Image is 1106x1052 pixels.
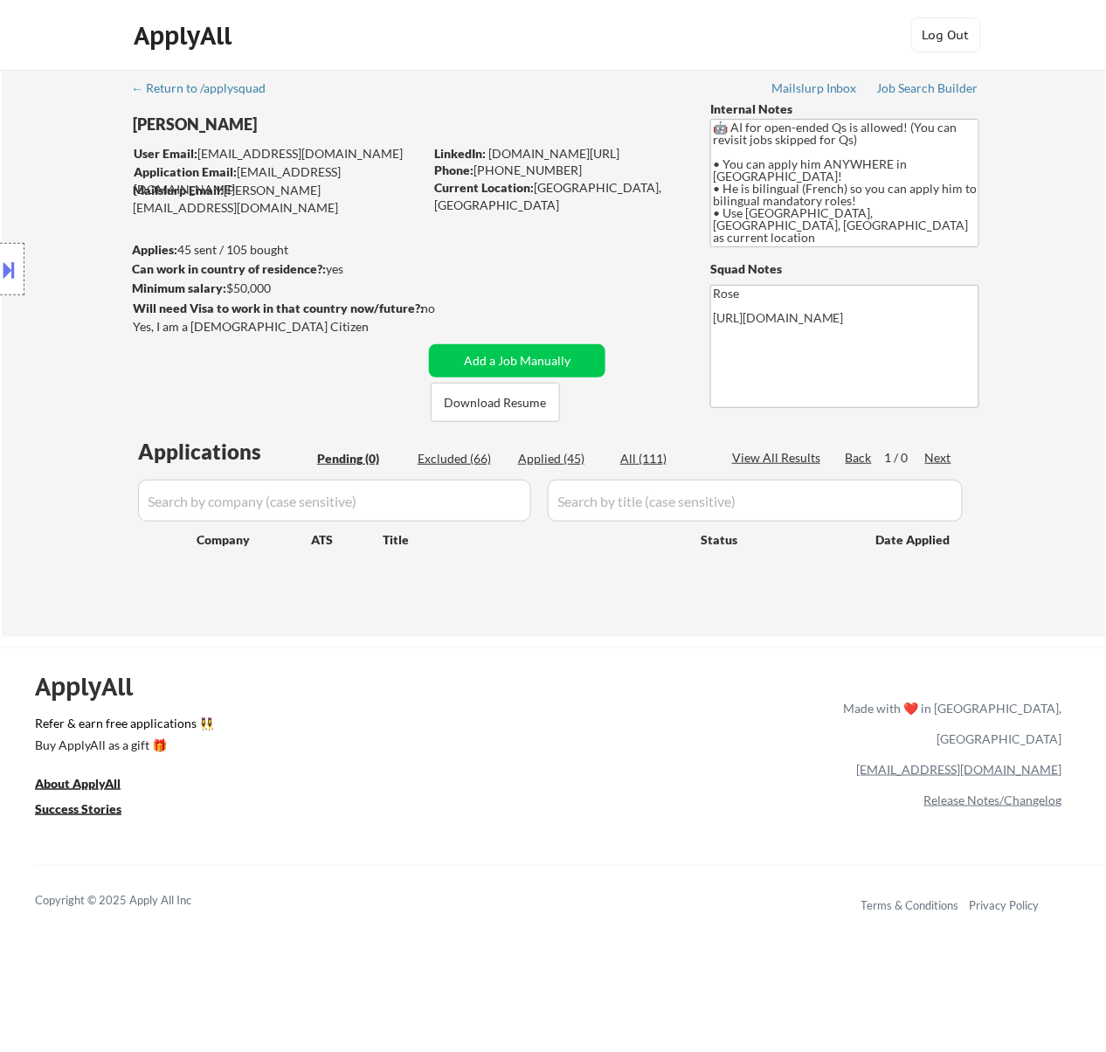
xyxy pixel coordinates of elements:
u: About ApplyAll [35,776,121,791]
div: Buy ApplyAll as a gift 🎁 [35,739,210,751]
div: Applied (45) [518,450,605,467]
u: Success Stories [35,801,121,816]
a: Refer & earn free applications 👯‍♀️ [35,717,479,736]
div: Status [701,523,851,555]
a: [DOMAIN_NAME][URL] [488,146,619,161]
a: Success Stories [35,799,145,821]
div: Job Search Builder [877,82,979,94]
div: Made with ❤️ in [GEOGRAPHIC_DATA], [GEOGRAPHIC_DATA] [837,693,1062,754]
div: Copyright © 2025 Apply All Inc [35,893,236,910]
button: Download Resume [431,383,560,422]
a: ← Return to /applysquad [131,81,282,99]
div: View All Results [732,449,826,467]
a: Buy ApplyAll as a gift 🎁 [35,736,210,758]
div: Squad Notes [710,260,979,278]
div: ApplyAll [134,21,237,51]
a: About ApplyAll [35,774,145,796]
strong: LinkedIn: [434,146,486,161]
input: Search by title (case sensitive) [548,480,963,522]
input: Search by company (case sensitive) [138,480,531,522]
strong: Current Location: [434,180,534,195]
a: Terms & Conditions [861,899,959,913]
div: Company [197,531,311,549]
a: Mailslurp Inbox [771,81,859,99]
button: Log Out [911,17,981,52]
div: Internal Notes [710,100,979,118]
a: Privacy Policy [970,899,1040,913]
div: Next [925,449,953,467]
div: [PHONE_NUMBER] [434,162,681,179]
div: Applications [138,441,311,462]
div: ← Return to /applysquad [131,82,282,94]
a: Release Notes/Changelog [924,792,1062,807]
div: Date Applied [876,531,953,549]
div: ATS [311,531,383,549]
div: [GEOGRAPHIC_DATA], [GEOGRAPHIC_DATA] [434,179,681,213]
strong: Phone: [434,163,474,177]
div: ApplyAll [35,672,153,702]
div: Mailslurp Inbox [771,82,859,94]
div: 1 / 0 [885,449,925,467]
div: Excluded (66) [418,450,505,467]
div: Back [846,449,874,467]
button: Add a Job Manually [429,344,605,377]
a: [EMAIL_ADDRESS][DOMAIN_NAME] [857,762,1062,777]
a: Job Search Builder [877,81,979,99]
div: Pending (0) [317,450,404,467]
div: no [421,300,471,317]
div: Title [383,531,684,549]
div: All (111) [620,450,708,467]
